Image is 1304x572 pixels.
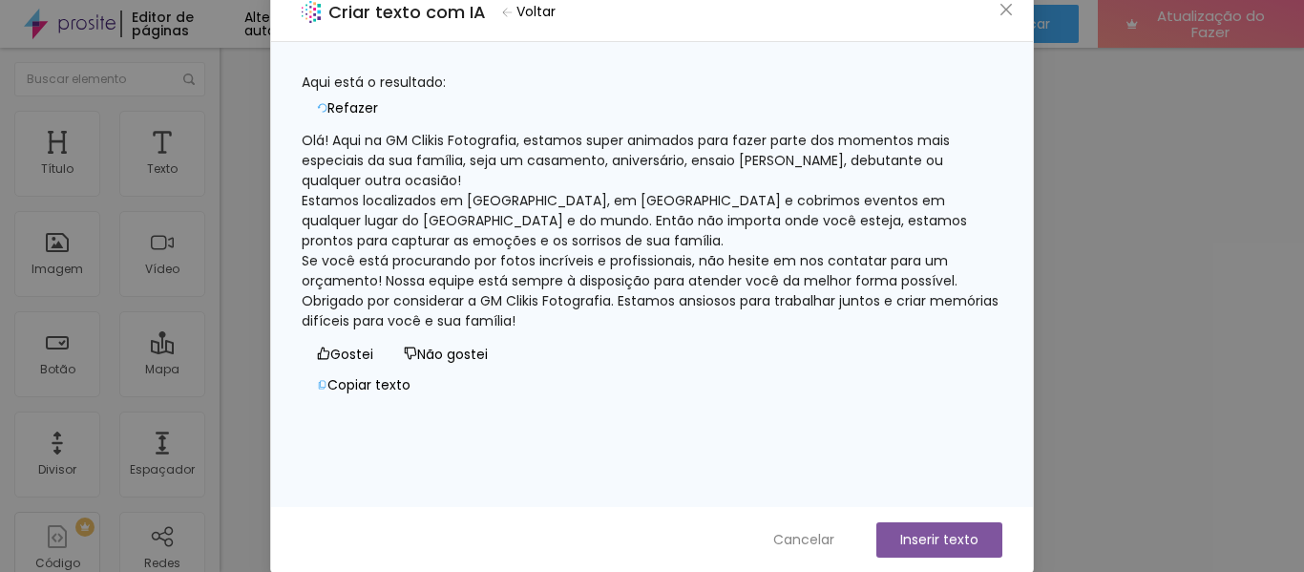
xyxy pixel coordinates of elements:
[302,131,954,190] font: Olá! Aqui na GM Clikis Fotografia, estamos super animados para fazer parte dos momentos mais espe...
[302,191,971,250] font: Estamos localizados em [GEOGRAPHIC_DATA], em [GEOGRAPHIC_DATA] e cobrimos eventos em qualquer lug...
[302,339,389,370] button: Gostei
[302,370,426,400] button: Copiar texto
[773,530,834,549] font: Cancelar
[754,522,853,558] button: Cancelar
[876,522,1002,558] button: Inserir texto
[302,251,957,290] font: Se você está procurando por fotos incríveis e profissionais, não hesite em nos contatar para um o...
[404,347,417,360] span: não gosto
[330,345,373,364] font: Gostei
[327,375,410,394] font: Copiar texto
[900,530,978,549] font: Inserir texto
[302,93,393,123] button: Refazer
[516,2,556,21] font: Voltar
[317,347,330,360] span: como
[417,345,488,364] font: Não gostei
[389,339,503,370] button: Não gostei
[302,291,1002,330] font: Obrigado por considerar a GM Clikis Fotografia. Estamos ansiosos para trabalhar juntos e criar me...
[302,73,446,92] font: Aqui está o resultado:
[999,2,1014,17] span: fechar
[327,98,378,117] font: Refazer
